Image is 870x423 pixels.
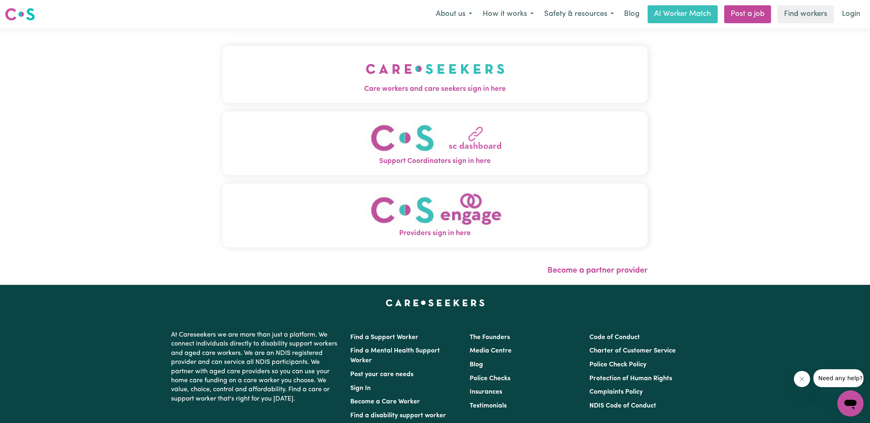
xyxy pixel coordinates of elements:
a: Charter of Customer Service [589,348,676,354]
button: Safety & resources [539,6,619,23]
a: Blog [470,361,483,368]
a: Find a Mental Health Support Worker [350,348,440,364]
a: Find workers [778,5,834,23]
a: Testimonials [470,403,507,409]
a: Find a disability support worker [350,412,446,419]
a: Find a Support Worker [350,334,418,341]
button: Care workers and care seekers sign in here [222,46,648,103]
a: The Founders [470,334,510,341]
a: Complaints Policy [589,389,643,395]
a: Code of Conduct [589,334,640,341]
a: Careseekers logo [5,5,35,24]
a: NDIS Code of Conduct [589,403,656,409]
a: Blog [619,5,644,23]
a: Insurances [470,389,502,395]
a: Careseekers home page [386,300,485,306]
a: Login [837,5,865,23]
img: Careseekers logo [5,7,35,22]
button: About us [431,6,477,23]
a: Post a job [724,5,771,23]
a: Police Check Policy [589,361,646,368]
span: Providers sign in here [222,228,648,239]
iframe: Message from company [813,369,863,387]
a: Sign In [350,385,371,392]
span: Support Coordinators sign in here [222,156,648,167]
button: Providers sign in here [222,183,648,247]
iframe: Button to launch messaging window [837,390,863,416]
a: Become a Care Worker [350,399,420,405]
button: Support Coordinators sign in here [222,111,648,175]
button: How it works [477,6,539,23]
a: Post your care needs [350,371,413,378]
a: Media Centre [470,348,512,354]
a: Become a partner provider [547,267,648,275]
a: Police Checks [470,375,510,382]
p: At Careseekers we are more than just a platform. We connect individuals directly to disability su... [171,327,341,407]
iframe: Close message [794,371,810,387]
a: AI Worker Match [648,5,718,23]
a: Protection of Human Rights [589,375,672,382]
span: Care workers and care seekers sign in here [222,84,648,95]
